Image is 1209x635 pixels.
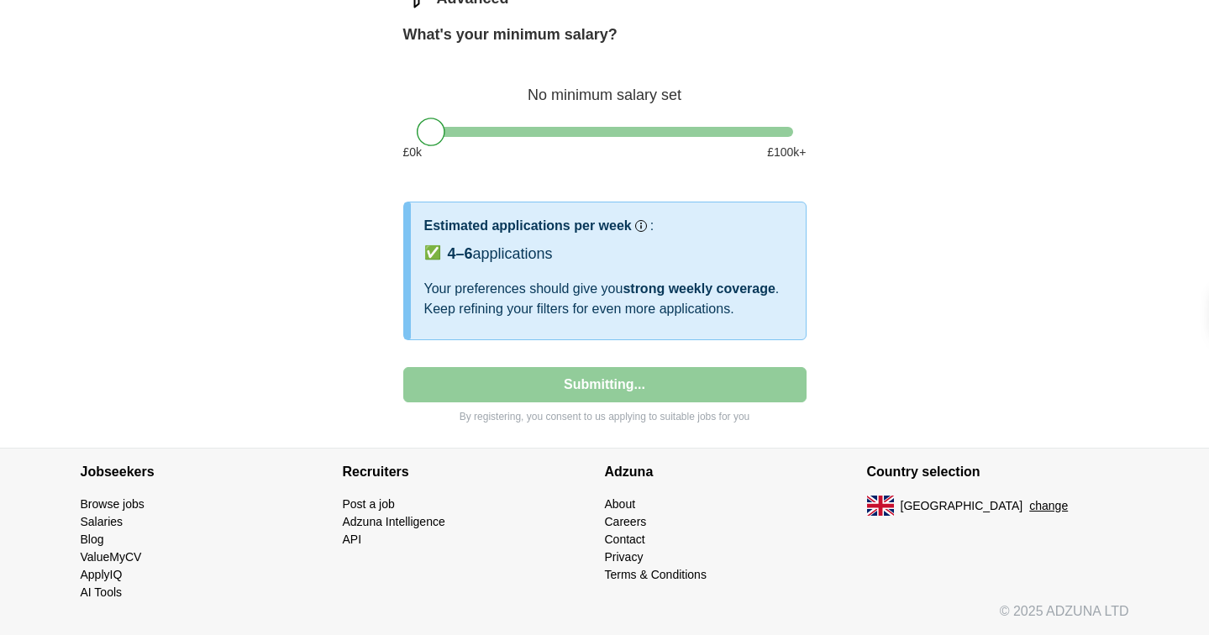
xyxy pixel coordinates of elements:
[424,243,441,263] span: ✅
[67,601,1143,635] div: © 2025 ADZUNA LTD
[867,449,1129,496] h4: Country selection
[403,409,807,424] p: By registering, you consent to us applying to suitable jobs for you
[81,533,104,546] a: Blog
[403,144,423,161] span: £ 0 k
[81,550,142,564] a: ValueMyCV
[767,144,806,161] span: £ 100 k+
[343,497,395,511] a: Post a job
[448,243,553,265] div: applications
[623,281,775,296] span: strong weekly coverage
[448,245,473,262] span: 4–6
[403,66,807,107] div: No minimum salary set
[81,515,124,528] a: Salaries
[81,497,145,511] a: Browse jobs
[867,496,894,516] img: UK flag
[343,515,445,528] a: Adzuna Intelligence
[424,279,792,319] div: Your preferences should give you . Keep refining your filters for even more applications.
[605,568,707,581] a: Terms & Conditions
[424,216,632,236] h3: Estimated applications per week
[403,24,618,46] label: What's your minimum salary?
[605,515,647,528] a: Careers
[1029,497,1068,515] button: change
[605,533,645,546] a: Contact
[343,533,362,546] a: API
[901,497,1023,515] span: [GEOGRAPHIC_DATA]
[650,216,654,236] h3: :
[81,568,123,581] a: ApplyIQ
[605,497,636,511] a: About
[81,585,123,599] a: AI Tools
[605,550,644,564] a: Privacy
[403,367,807,402] button: Submitting...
